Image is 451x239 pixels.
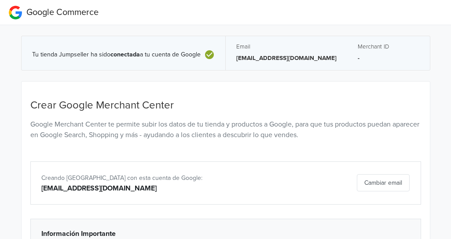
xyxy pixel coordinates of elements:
[358,43,419,50] h5: Merchant ID
[236,43,337,50] h5: Email
[41,230,410,238] h6: Información Importante
[41,183,283,194] div: [EMAIL_ADDRESS][DOMAIN_NAME]
[41,174,202,182] span: Creando [GEOGRAPHIC_DATA] con esta cuenta de Google:
[32,51,201,59] span: Tu tienda Jumpseller ha sido a tu cuenta de Google
[236,54,337,63] p: [EMAIL_ADDRESS][DOMAIN_NAME]
[30,99,421,112] h4: Crear Google Merchant Center
[30,119,421,140] p: Google Merchant Center te permite subir los datos de tu tienda y productos a Google, para que tus...
[357,174,410,191] button: Cambiar email
[358,54,419,63] p: -
[110,51,140,58] b: conectada
[26,7,99,18] span: Google Commerce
